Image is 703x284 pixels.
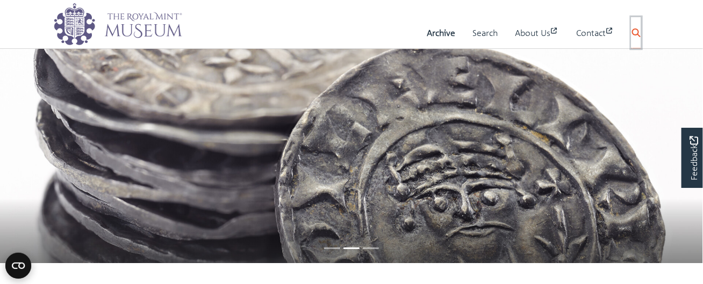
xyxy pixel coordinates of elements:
img: logo_wide.png [53,3,182,46]
a: Search [472,18,498,48]
button: Open CMP widget [5,253,31,279]
a: Contact [576,18,614,48]
a: Move to next slideshow image [598,48,703,263]
a: About Us [515,18,559,48]
a: Archive [427,18,455,48]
